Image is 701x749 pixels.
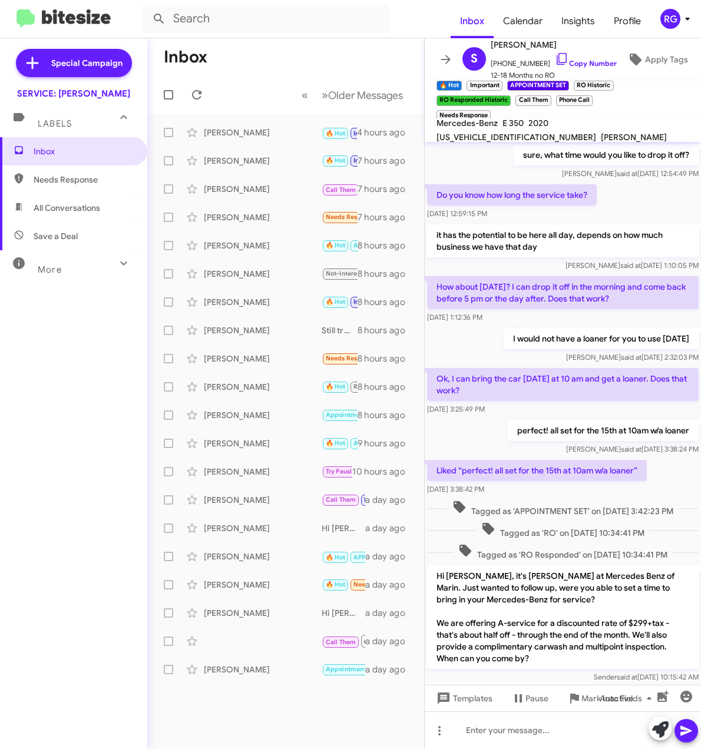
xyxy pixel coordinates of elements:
[322,210,358,224] div: Actually I had my tires checked by others. All 4 are practically new. The unnecessary call out fo...
[617,49,697,70] button: Apply Tags
[491,52,617,69] span: [PHONE_NUMBER]
[437,81,462,91] small: 🔥 Hot
[322,295,358,309] div: 100%
[204,607,322,619] div: [PERSON_NAME]
[427,368,699,401] p: Ok, I can bring the car [DATE] at 10 am and get a loaner. Does that work?
[353,439,411,447] span: APPOINTMENT SET
[322,238,358,252] div: Got it, thanks for the explanation [PERSON_NAME]! Have a great day
[621,445,642,453] span: said at
[204,551,322,562] div: [PERSON_NAME]
[365,607,415,619] div: a day ago
[322,578,365,591] div: Thanks, you too!
[353,581,404,588] span: Needs Response
[357,127,415,138] div: 4 hours ago
[365,664,415,675] div: a day ago
[451,4,494,38] span: Inbox
[34,145,134,157] span: Inbox
[502,118,524,128] span: E 350
[365,551,415,562] div: a day ago
[204,240,322,251] div: [PERSON_NAME]
[620,261,641,270] span: said at
[204,409,322,421] div: [PERSON_NAME]
[322,154,358,167] div: Thank you
[322,408,358,422] div: I fixed with local tire store thank you
[322,436,358,450] div: Wonderful! Thank you so much.
[427,565,699,669] p: Hi [PERSON_NAME], it's [PERSON_NAME] at Mercedes Benz of Marin. Just wanted to follow up, were yo...
[353,298,384,306] span: Important
[427,184,597,206] p: Do you know how long the service take?
[326,554,346,561] span: 🔥 Hot
[467,81,502,91] small: Important
[427,460,647,481] p: Liked “perfect! all set for the 15th at 10am w/a loaner”
[525,688,548,709] span: Pause
[471,49,478,68] span: S
[326,496,356,503] span: Call Them
[353,554,411,561] span: APPOINTMENT SET
[302,88,308,102] span: «
[504,328,699,349] p: I would not have a loaner for you to use [DATE]
[322,181,358,196] div: Just checking in. Were they able to follow up with you?
[600,688,656,709] span: Auto Fields
[427,485,484,493] span: [DATE] 3:38:42 PM
[322,607,365,619] div: Hi [PERSON_NAME], thank you for letting me know !
[645,49,688,70] span: Apply Tags
[353,130,384,137] span: Important
[326,383,346,390] span: 🔥 Hot
[326,468,360,475] span: Try Pausing
[326,439,346,447] span: 🔥 Hot
[437,110,491,121] small: Needs Response
[590,688,666,709] button: Auto Fields
[604,4,650,38] a: Profile
[328,89,403,102] span: Older Messages
[358,296,415,308] div: 8 hours ago
[365,522,415,534] div: a day ago
[34,174,134,185] span: Needs Response
[204,466,322,478] div: [PERSON_NAME]
[322,380,358,393] div: Not yet. I had the drivers door repaired and now we can't open the door. My wife was trapped insi...
[326,638,356,646] span: Call Them
[204,183,322,195] div: [PERSON_NAME]
[454,543,672,561] span: Tagged as 'RO Responded' on [DATE] 10:34:41 PM
[562,169,699,178] span: [PERSON_NAME] [DATE] 12:54:49 PM
[204,324,322,336] div: [PERSON_NAME]
[322,549,365,564] div: Inbound Call
[528,118,548,128] span: 2020
[315,83,410,107] button: Next
[358,155,415,167] div: 7 hours ago
[326,581,346,588] span: 🔥 Hot
[322,634,365,648] div: Inbound Call
[558,688,643,709] button: Mark Inactive
[358,353,415,364] div: 8 hours ago
[295,83,410,107] nav: Page navigation example
[358,211,415,223] div: 7 hours ago
[434,688,492,709] span: Templates
[437,95,511,106] small: RO Responded Historic
[322,662,365,676] div: Yes how about [DATE] 11:00
[365,579,415,591] div: a day ago
[502,688,558,709] button: Pause
[507,81,569,91] small: APPOINTMENT SET
[204,381,322,393] div: [PERSON_NAME]
[326,213,376,221] span: Needs Response
[566,261,699,270] span: [PERSON_NAME] [DATE] 1:10:05 PM
[326,354,376,362] span: Needs Response
[204,664,322,675] div: [PERSON_NAME]
[358,240,415,251] div: 8 hours ago
[353,383,363,390] span: RO
[34,230,78,242] span: Save a Deal
[650,9,688,29] button: RG
[204,438,322,449] div: [PERSON_NAME]
[427,405,485,413] span: [DATE] 3:25:49 PM
[552,4,604,38] span: Insights
[594,672,699,681] span: Sender [DATE] 10:15:42 AM
[514,144,699,165] p: sure, what time would you like to drop it off?
[425,688,502,709] button: Templates
[322,493,365,506] div: Yes that's correct
[437,118,498,128] span: Mercedes-Benz
[204,579,322,591] div: [PERSON_NAME]
[508,420,699,441] p: perfect! all set for the 15th at 10am w/a loaner
[38,264,62,275] span: More
[17,88,130,100] div: SERVICE: [PERSON_NAME]
[358,438,415,449] div: 9 hours ago
[427,276,699,309] p: How about [DATE]? I can drop it off in the morning and come back before 5 pm or the day after. Do...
